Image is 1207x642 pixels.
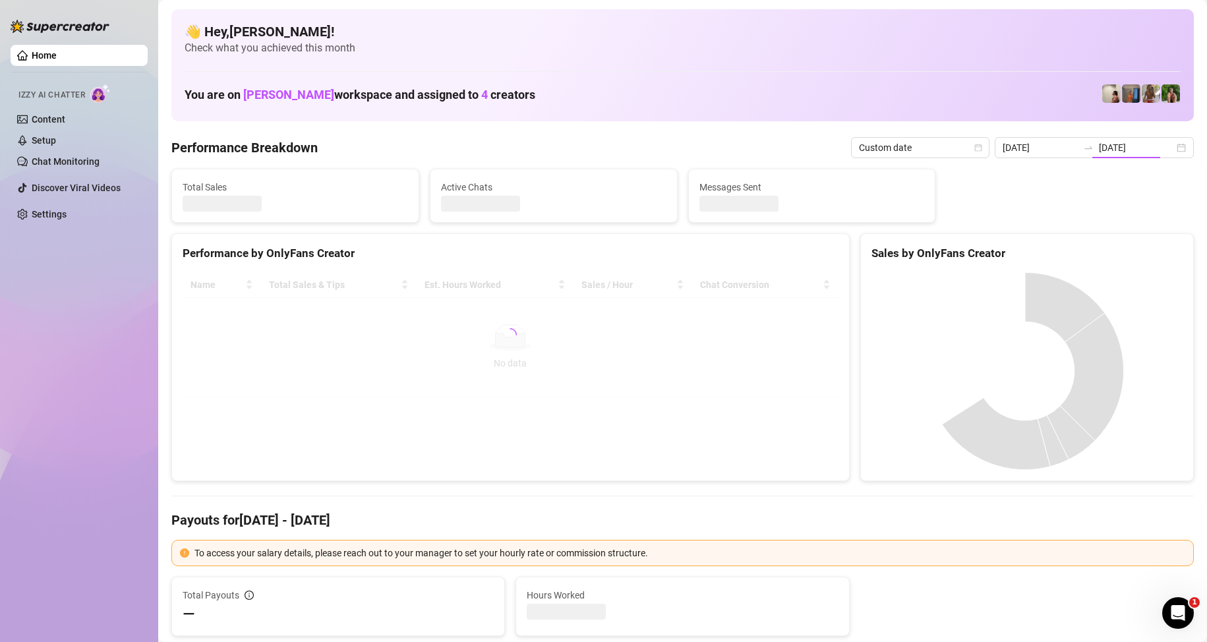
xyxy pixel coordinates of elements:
[1099,140,1174,155] input: End date
[32,156,100,167] a: Chat Monitoring
[527,588,838,602] span: Hours Worked
[183,180,408,194] span: Total Sales
[183,604,195,625] span: —
[502,326,519,343] span: loading
[171,138,318,157] h4: Performance Breakdown
[245,591,254,600] span: info-circle
[1162,84,1180,103] img: Nathaniel
[1083,142,1094,153] span: swap-right
[974,144,982,152] span: calendar
[32,183,121,193] a: Discover Viral Videos
[194,546,1185,560] div: To access your salary details, please reach out to your manager to set your hourly rate or commis...
[185,41,1181,55] span: Check what you achieved this month
[1083,142,1094,153] span: to
[1003,140,1078,155] input: Start date
[185,22,1181,41] h4: 👋 Hey, [PERSON_NAME] !
[481,88,488,102] span: 4
[171,511,1194,529] h4: Payouts for [DATE] - [DATE]
[183,245,839,262] div: Performance by OnlyFans Creator
[18,89,85,102] span: Izzy AI Chatter
[1142,84,1160,103] img: Nathaniel
[32,209,67,219] a: Settings
[699,180,925,194] span: Messages Sent
[859,138,982,158] span: Custom date
[871,245,1183,262] div: Sales by OnlyFans Creator
[11,20,109,33] img: logo-BBDzfeDw.svg
[1102,84,1121,103] img: Ralphy
[183,588,239,602] span: Total Payouts
[180,548,189,558] span: exclamation-circle
[1122,84,1140,103] img: Wayne
[1189,597,1200,608] span: 1
[32,50,57,61] a: Home
[441,180,666,194] span: Active Chats
[90,84,111,103] img: AI Chatter
[32,135,56,146] a: Setup
[243,88,334,102] span: [PERSON_NAME]
[1162,597,1194,629] iframe: Intercom live chat
[32,114,65,125] a: Content
[185,88,535,102] h1: You are on workspace and assigned to creators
